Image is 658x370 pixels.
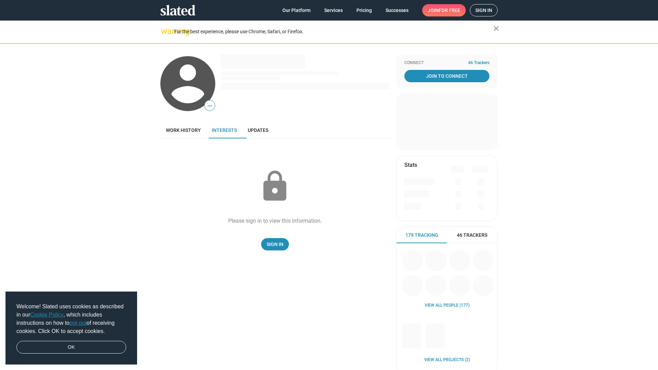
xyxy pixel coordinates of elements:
span: for free [439,4,460,16]
a: Services [319,4,348,16]
a: Join To Connect [404,70,489,82]
span: Work history [166,127,201,133]
div: cookieconsent [5,292,137,365]
a: View all People (177) [425,303,470,308]
span: Welcome! Slated uses cookies as described in our , which includes instructions on how to of recei... [16,303,126,335]
span: Services [324,4,343,16]
mat-card-title: Stats [404,161,417,169]
a: Updates [242,122,274,138]
span: Join [428,4,460,16]
span: Updates [248,127,268,133]
a: Pricing [351,4,377,16]
span: Join To Connect [406,70,488,82]
div: Connect [404,60,489,66]
a: Successes [380,4,414,16]
span: Pricing [356,4,372,16]
span: 179 Tracking [405,232,438,238]
a: Our Platform [277,4,316,16]
span: Sign In [267,238,283,250]
a: View all Projects (2) [424,357,470,363]
a: dismiss cookie message [16,341,126,354]
mat-icon: lock [258,169,292,203]
span: Successes [386,4,409,16]
a: Sign in [470,4,498,16]
span: Interests [212,127,237,133]
a: Joinfor free [422,4,466,16]
a: Sign In [261,238,289,250]
a: opt-out [70,320,87,326]
mat-icon: warning [161,27,169,35]
span: 46 Trackers [468,60,489,66]
a: Interests [206,122,242,138]
span: Sign in [475,4,492,16]
mat-icon: close [492,24,500,33]
span: — [205,101,215,110]
div: Please sign in to view this information. [228,217,322,224]
span: Our Platform [282,4,310,16]
span: 46 Trackers [457,232,487,238]
a: Work history [160,122,206,138]
a: Cookie Policy [30,312,63,318]
div: For the best experience, please use Chrome, Safari, or Firefox. [174,27,493,36]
